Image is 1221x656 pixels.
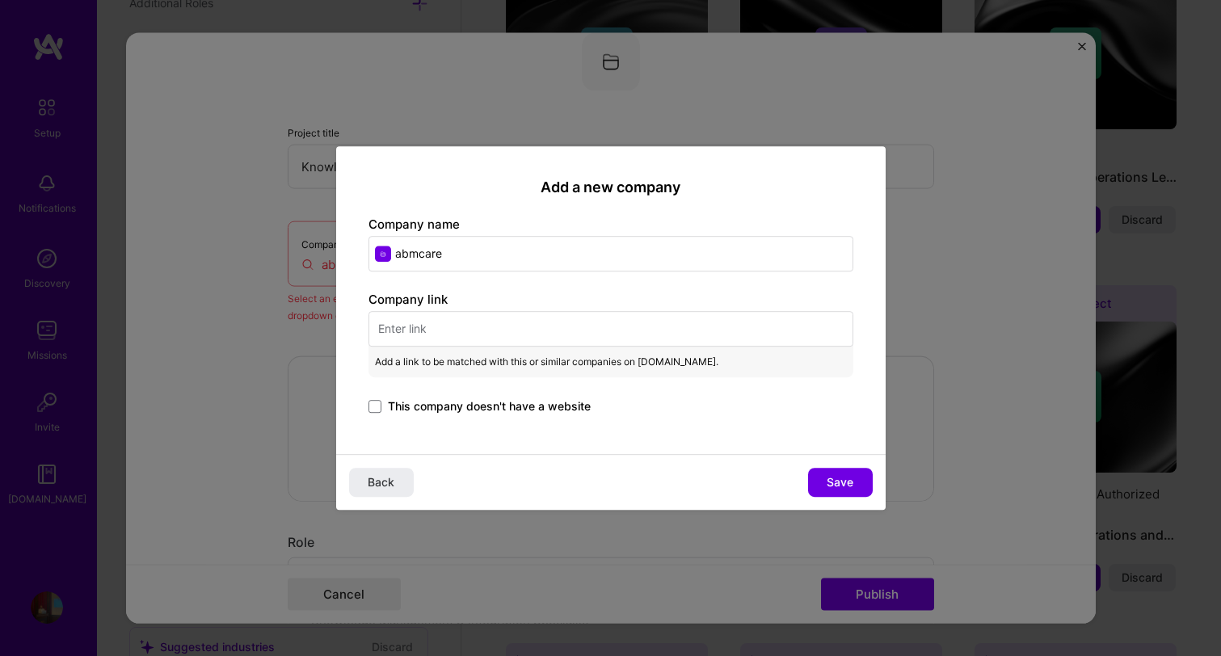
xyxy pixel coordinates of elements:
span: Save [827,474,853,490]
input: Enter name [368,236,853,271]
button: Back [349,468,414,497]
label: Company name [368,217,460,232]
input: Enter link [368,311,853,347]
span: Add a link to be matched with this or similar companies on [DOMAIN_NAME]. [375,353,718,371]
button: Save [808,468,873,497]
label: Company link [368,292,448,307]
h2: Add a new company [368,179,853,196]
span: This company doesn't have a website [388,398,591,414]
span: Back [368,474,394,490]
